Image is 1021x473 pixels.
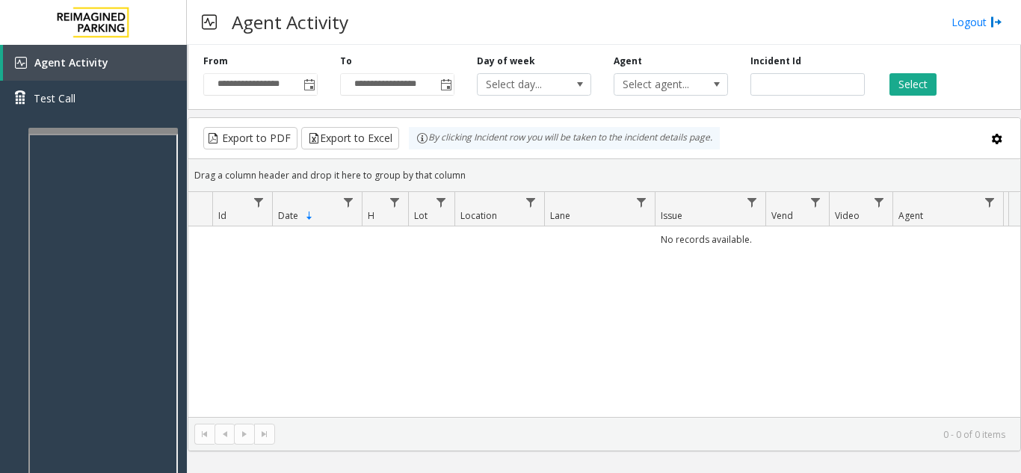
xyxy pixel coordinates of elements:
[416,132,428,144] img: infoIcon.svg
[869,192,889,212] a: Video Filter Menu
[477,55,535,68] label: Day of week
[203,127,297,149] button: Export to PDF
[632,192,652,212] a: Lane Filter Menu
[806,192,826,212] a: Vend Filter Menu
[188,162,1020,188] div: Drag a column header and drop it here to group by that column
[3,45,187,81] a: Agent Activity
[218,209,226,222] span: Id
[771,209,793,222] span: Vend
[521,192,541,212] a: Location Filter Menu
[661,209,682,222] span: Issue
[301,127,399,149] button: Export to Excel
[300,74,317,95] span: Toggle popup
[898,209,923,222] span: Agent
[15,57,27,69] img: 'icon'
[224,4,356,40] h3: Agent Activity
[414,209,428,222] span: Lot
[203,55,228,68] label: From
[303,210,315,222] span: Sortable
[990,14,1002,30] img: logout
[835,209,860,222] span: Video
[202,4,217,40] img: pageIcon
[550,209,570,222] span: Lane
[34,90,75,106] span: Test Call
[478,74,568,95] span: Select day...
[340,55,352,68] label: To
[339,192,359,212] a: Date Filter Menu
[385,192,405,212] a: H Filter Menu
[742,192,762,212] a: Issue Filter Menu
[278,209,298,222] span: Date
[614,74,705,95] span: Select agent...
[614,55,642,68] label: Agent
[188,192,1020,417] div: Data table
[750,55,801,68] label: Incident Id
[409,127,720,149] div: By clicking Incident row you will be taken to the incident details page.
[249,192,269,212] a: Id Filter Menu
[951,14,1002,30] a: Logout
[980,192,1000,212] a: Agent Filter Menu
[368,209,374,222] span: H
[431,192,451,212] a: Lot Filter Menu
[889,73,937,96] button: Select
[34,55,108,69] span: Agent Activity
[284,428,1005,441] kendo-pager-info: 0 - 0 of 0 items
[437,74,454,95] span: Toggle popup
[460,209,497,222] span: Location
